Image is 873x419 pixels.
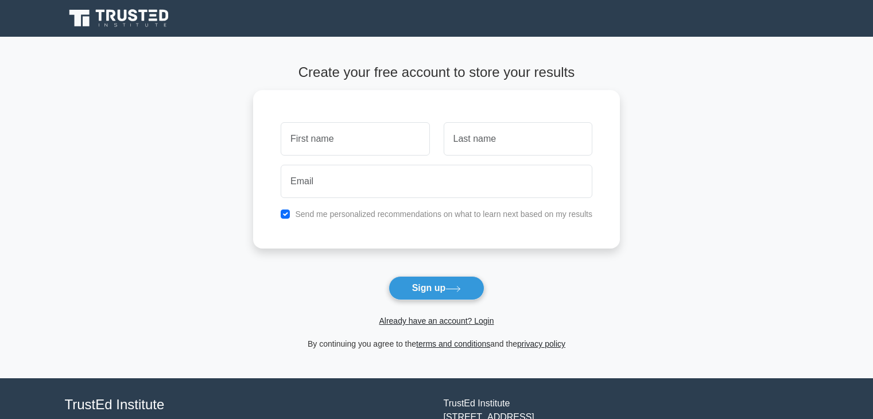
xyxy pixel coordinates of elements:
h4: Create your free account to store your results [253,64,620,81]
a: terms and conditions [416,339,490,348]
input: Email [281,165,592,198]
button: Sign up [389,276,485,300]
input: Last name [444,122,592,156]
a: Already have an account? Login [379,316,494,325]
label: Send me personalized recommendations on what to learn next based on my results [295,209,592,219]
a: privacy policy [517,339,565,348]
h4: TrustEd Institute [65,397,430,413]
div: By continuing you agree to the and the [246,337,627,351]
input: First name [281,122,429,156]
